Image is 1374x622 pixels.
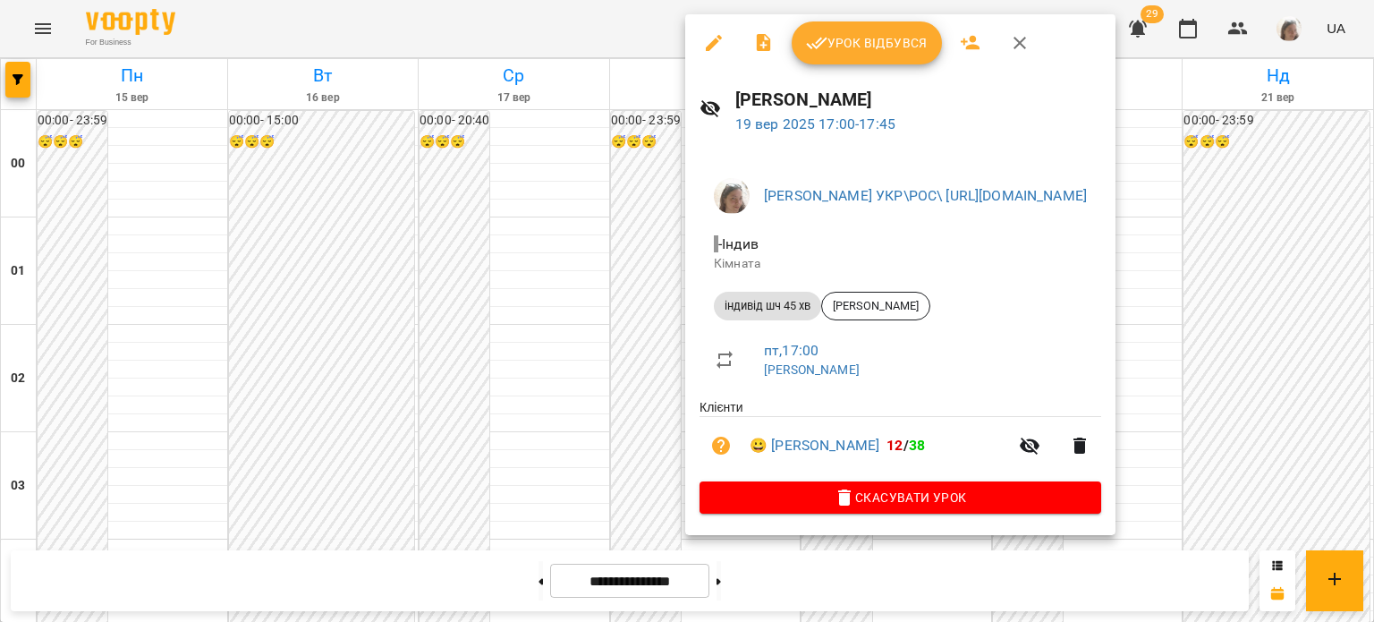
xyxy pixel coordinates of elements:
span: індивід шч 45 хв [714,298,821,314]
span: - Індив [714,235,762,252]
button: Скасувати Урок [700,481,1101,514]
h6: [PERSON_NAME] [735,86,1101,114]
span: Урок відбувся [806,32,928,54]
span: 38 [909,437,925,454]
a: 😀 [PERSON_NAME] [750,435,879,456]
a: пт , 17:00 [764,342,818,359]
a: [PERSON_NAME] [764,362,860,377]
p: Кімната [714,255,1087,273]
img: 4795d6aa07af88b41cce17a01eea78aa.jpg [714,178,750,214]
span: [PERSON_NAME] [822,298,929,314]
div: [PERSON_NAME] [821,292,930,320]
a: 19 вер 2025 17:00-17:45 [735,115,895,132]
ul: Клієнти [700,398,1101,481]
button: Урок відбувся [792,21,942,64]
a: [PERSON_NAME] УКР\РОС\ [URL][DOMAIN_NAME] [764,187,1087,204]
button: Візит ще не сплачено. Додати оплату? [700,424,742,467]
span: Скасувати Урок [714,487,1087,508]
span: 12 [886,437,903,454]
b: / [886,437,925,454]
